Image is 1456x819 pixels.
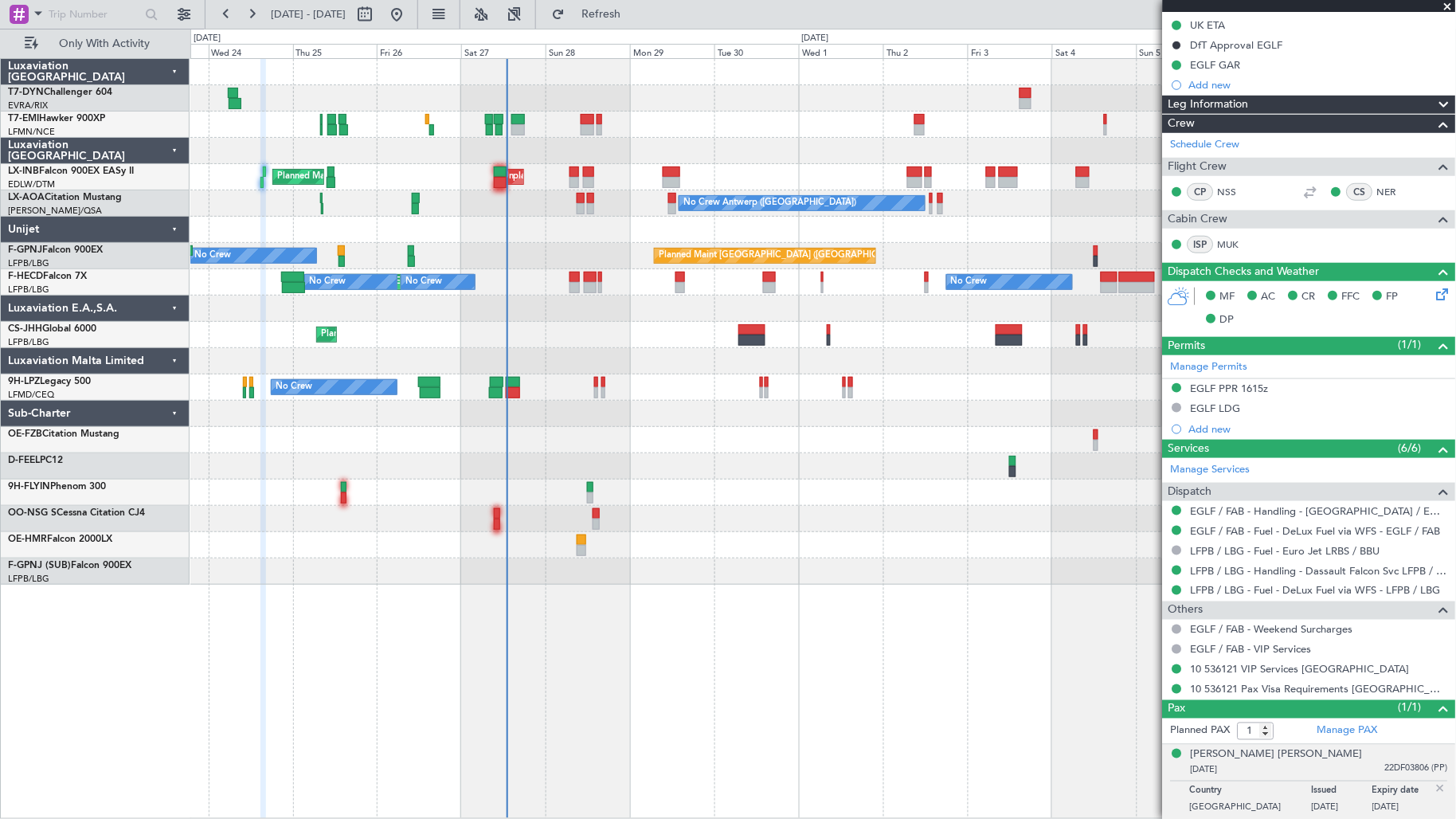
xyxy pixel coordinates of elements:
[8,324,96,334] a: CS-JHHGlobal 6000
[1399,336,1422,353] span: (1/1)
[321,323,572,347] div: Planned Maint [GEOGRAPHIC_DATA] ([GEOGRAPHIC_DATA])
[546,44,630,58] div: Sun 28
[277,165,528,189] div: Planned Maint [GEOGRAPHIC_DATA] ([GEOGRAPHIC_DATA])
[1191,544,1380,558] a: LFPB / LBG - Fuel - Euro Jet LRBS / BBU
[309,270,346,294] div: No Crew
[1191,564,1448,578] a: LFPB / LBG - Handling - Dassault Falcon Svc LFPB / LBG
[195,244,232,268] div: No Crew
[8,429,42,439] span: OE-FZB
[1188,183,1214,201] div: CP
[1190,786,1312,801] p: Country
[1189,422,1448,436] div: Add new
[8,167,39,176] span: LX-INB
[1342,289,1360,305] span: FFC
[1191,643,1312,656] a: EGLF / FAB - VIP Services
[1373,801,1434,817] p: [DATE]
[8,456,40,465] span: D-FEEL
[8,535,47,544] span: OE-HMR
[714,44,799,58] div: Tue 30
[968,44,1052,58] div: Fri 3
[8,508,145,518] a: OO-NSG SCessna Citation CJ4
[461,44,546,58] div: Sat 27
[1168,96,1249,114] span: Leg Information
[1434,782,1448,796] img: close
[8,205,102,217] a: [PERSON_NAME]/QSA
[683,191,856,215] div: No Crew Antwerp ([GEOGRAPHIC_DATA])
[1190,801,1312,817] p: [GEOGRAPHIC_DATA]
[8,561,71,570] span: F-GPNJ (SUB)
[1218,185,1254,199] a: NSS
[1191,623,1353,637] a: EGLF / FAB - Weekend Surcharges
[1191,663,1410,676] a: 10 536121 VIP Services [GEOGRAPHIC_DATA]
[1377,185,1413,199] a: NER
[1191,382,1269,395] div: EGLF PPR 1615z
[194,32,221,45] div: [DATE]
[8,193,122,202] a: LX-AOACitation Mustang
[1171,137,1240,153] a: Schedule Crew
[1168,700,1186,719] span: Pax
[1168,440,1210,458] span: Services
[1168,263,1320,281] span: Dispatch Checks and Weather
[1168,210,1228,229] span: Cabin Crew
[1191,524,1441,538] a: EGLF / FAB - Fuel - DeLux Fuel via WFS - EGLF / FAB
[1191,584,1441,598] a: LFPB / LBG - Fuel - DeLux Fuel via WFS - LFPB / LBG
[8,100,48,112] a: EVRA/RIX
[8,257,49,269] a: LFPB/LBG
[883,44,968,58] div: Thu 2
[8,193,45,202] span: LX-AOA
[377,44,461,58] div: Fri 26
[801,32,828,45] div: [DATE]
[1168,337,1206,355] span: Permits
[1317,723,1378,739] a: Manage PAX
[8,126,55,138] a: LFMN/NCE
[1220,312,1235,328] span: DP
[8,377,91,386] a: 9H-LPZLegacy 500
[1171,723,1231,739] label: Planned PAX
[1385,762,1448,776] span: 22DF03806 (PP)
[544,2,640,27] button: Refresh
[8,167,134,176] a: LX-INBFalcon 900EX EASy II
[209,44,293,58] div: Wed 24
[8,245,42,255] span: F-GPNJ
[8,482,50,492] span: 9H-FLYIN
[41,38,168,49] span: Only With Activity
[1191,38,1283,52] div: DfT Approval EGLF
[8,535,112,544] a: OE-HMRFalcon 2000LX
[1302,289,1316,305] span: CR
[1191,683,1448,696] a: 10 536121 Pax Visa Requirements [GEOGRAPHIC_DATA]
[799,44,883,58] div: Wed 1
[1137,44,1221,58] div: Sun 5
[1188,236,1214,253] div: ISP
[8,429,119,439] a: OE-FZBCitation Mustang
[1191,504,1448,518] a: EGLF / FAB - Handling - [GEOGRAPHIC_DATA] / EGLF / FAB
[1191,747,1363,763] div: [PERSON_NAME] [PERSON_NAME]
[271,7,346,22] span: [DATE] - [DATE]
[1191,764,1218,776] span: [DATE]
[8,114,105,123] a: T7-EMIHawker 900XP
[1168,158,1227,176] span: Flight Crew
[1220,289,1235,305] span: MF
[8,482,106,492] a: 9H-FLYINPhenom 300
[8,88,112,97] a: T7-DYNChallenger 604
[8,272,87,281] a: F-HECDFalcon 7X
[8,573,49,585] a: LFPB/LBG
[8,178,55,190] a: EDLW/DTM
[1399,440,1422,457] span: (6/6)
[8,324,42,334] span: CS-JHH
[1191,18,1226,32] div: UK ETA
[1191,402,1241,415] div: EGLF LDG
[1189,78,1448,92] div: Add new
[8,377,40,386] span: 9H-LPZ
[8,88,44,97] span: T7-DYN
[8,272,43,281] span: F-HECD
[1191,58,1241,72] div: EGLF GAR
[49,2,140,26] input: Trip Number
[659,244,910,268] div: Planned Maint [GEOGRAPHIC_DATA] ([GEOGRAPHIC_DATA])
[276,375,312,399] div: No Crew
[8,561,131,570] a: F-GPNJ (SUB)Falcon 900EX
[1312,801,1373,817] p: [DATE]
[1399,699,1422,716] span: (1/1)
[1168,602,1204,620] span: Others
[8,389,54,401] a: LFMD/CEQ
[568,9,635,20] span: Refresh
